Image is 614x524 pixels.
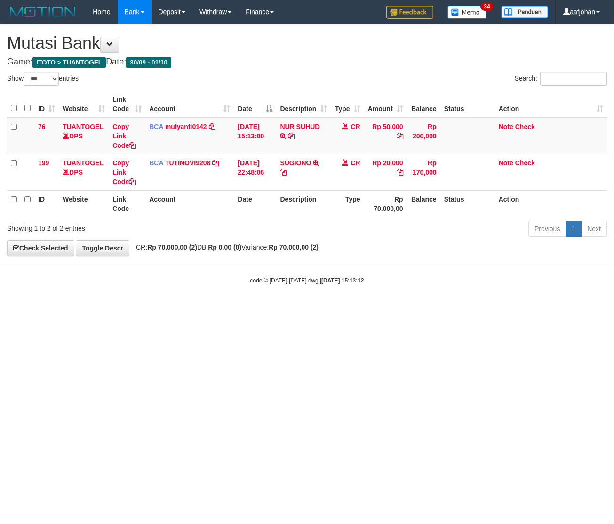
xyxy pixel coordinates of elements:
[112,123,136,149] a: Copy Link Code
[407,154,440,190] td: Rp 170,000
[234,91,276,118] th: Date: activate to sort column descending
[440,91,495,118] th: Status
[397,132,403,140] a: Copy Rp 50,000 to clipboard
[566,221,582,237] a: 1
[7,220,249,233] div: Showing 1 to 2 of 2 entries
[147,243,197,251] strong: Rp 70.000,00 (2)
[234,190,276,217] th: Date
[407,91,440,118] th: Balance
[495,91,607,118] th: Action: activate to sort column ascending
[276,91,331,118] th: Description: activate to sort column ascending
[24,72,59,86] select: Showentries
[7,57,607,67] h4: Game: Date:
[540,72,607,86] input: Search:
[126,57,171,68] span: 30/09 - 01/10
[112,159,136,185] a: Copy Link Code
[234,118,276,154] td: [DATE] 15:13:00
[280,123,319,130] a: NUR SUHUD
[331,91,364,118] th: Type: activate to sort column ascending
[59,190,109,217] th: Website
[288,132,295,140] a: Copy NUR SUHUD to clipboard
[34,190,59,217] th: ID
[364,91,407,118] th: Amount: activate to sort column ascending
[499,159,513,167] a: Note
[59,118,109,154] td: DPS
[208,243,241,251] strong: Rp 0,00 (0)
[7,240,74,256] a: Check Selected
[149,123,163,130] span: BCA
[386,6,433,19] img: Feedback.jpg
[321,277,364,284] strong: [DATE] 15:13:12
[351,159,360,167] span: CR
[32,57,106,68] span: ITOTO > TUANTOGEL
[7,72,79,86] label: Show entries
[480,2,493,11] span: 34
[440,190,495,217] th: Status
[7,5,79,19] img: MOTION_logo.png
[109,190,145,217] th: Link Code
[234,154,276,190] td: [DATE] 22:48:06
[59,154,109,190] td: DPS
[76,240,129,256] a: Toggle Descr
[63,159,104,167] a: TUANTOGEL
[397,169,403,176] a: Copy Rp 20,000 to clipboard
[351,123,360,130] span: CR
[269,243,319,251] strong: Rp 70.000,00 (2)
[109,91,145,118] th: Link Code: activate to sort column ascending
[581,221,607,237] a: Next
[364,154,407,190] td: Rp 20,000
[38,159,49,167] span: 199
[165,123,207,130] a: mulyanti0142
[280,159,311,167] a: SUGIONO
[38,123,46,130] span: 76
[515,159,535,167] a: Check
[501,6,548,18] img: panduan.png
[165,159,210,167] a: TUTINOVI9208
[407,190,440,217] th: Balance
[250,277,364,284] small: code © [DATE]-[DATE] dwg |
[515,72,607,86] label: Search:
[280,169,287,176] a: Copy SUGIONO to clipboard
[7,34,607,53] h1: Mutasi Bank
[131,243,319,251] span: CR: DB: Variance:
[407,118,440,154] td: Rp 200,000
[364,118,407,154] td: Rp 50,000
[212,159,219,167] a: Copy TUTINOVI9208 to clipboard
[149,159,163,167] span: BCA
[528,221,566,237] a: Previous
[145,91,234,118] th: Account: activate to sort column ascending
[145,190,234,217] th: Account
[63,123,104,130] a: TUANTOGEL
[59,91,109,118] th: Website: activate to sort column ascending
[276,190,331,217] th: Description
[331,190,364,217] th: Type
[499,123,513,130] a: Note
[209,123,215,130] a: Copy mulyanti0142 to clipboard
[447,6,487,19] img: Button%20Memo.svg
[34,91,59,118] th: ID: activate to sort column ascending
[515,123,535,130] a: Check
[364,190,407,217] th: Rp 70.000,00
[495,190,607,217] th: Action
